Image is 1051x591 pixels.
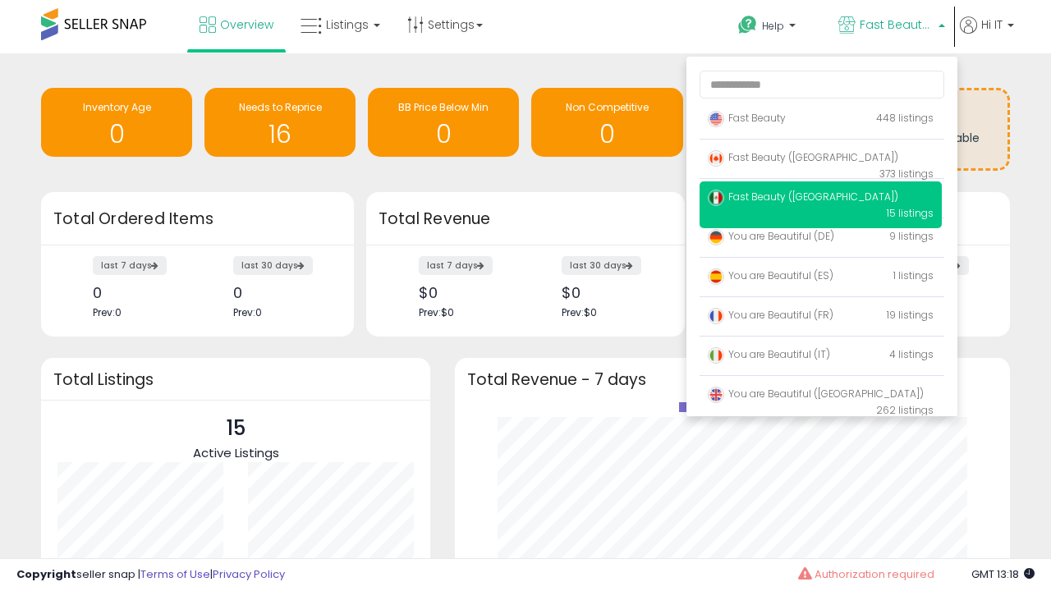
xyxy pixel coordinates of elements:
[53,208,342,231] h3: Total Ordered Items
[708,111,724,127] img: usa.png
[326,16,369,33] span: Listings
[376,121,511,148] h1: 0
[213,566,285,582] a: Privacy Policy
[204,88,356,157] a: Needs to Reprice 16
[737,15,758,35] i: Get Help
[233,256,313,275] label: last 30 days
[893,268,934,282] span: 1 listings
[419,284,513,301] div: $0
[971,566,1035,582] span: 2025-08-16 13:18 GMT
[140,566,210,582] a: Terms of Use
[539,121,674,148] h1: 0
[876,403,934,417] span: 262 listings
[708,111,786,125] span: Fast Beauty
[83,100,151,114] span: Inventory Age
[562,256,641,275] label: last 30 days
[981,16,1003,33] span: Hi IT
[213,121,347,148] h1: 16
[419,256,493,275] label: last 7 days
[193,413,279,444] p: 15
[49,121,184,148] h1: 0
[708,190,724,206] img: mexico.png
[708,308,724,324] img: france.png
[193,444,279,461] span: Active Listings
[708,387,724,403] img: uk.png
[93,284,185,301] div: 0
[562,305,597,319] span: Prev: $0
[53,373,418,386] h3: Total Listings
[708,268,724,285] img: spain.png
[233,305,262,319] span: Prev: 0
[398,100,489,114] span: BB Price Below Min
[467,373,998,386] h3: Total Revenue - 7 days
[708,150,898,164] span: Fast Beauty ([GEOGRAPHIC_DATA])
[762,19,784,33] span: Help
[708,268,833,282] span: You are Beautiful (ES)
[879,167,934,181] span: 373 listings
[41,88,192,157] a: Inventory Age 0
[889,347,934,361] span: 4 listings
[887,308,934,322] span: 19 listings
[93,305,122,319] span: Prev: 0
[531,88,682,157] a: Non Competitive 0
[725,2,824,53] a: Help
[562,284,656,301] div: $0
[889,229,934,243] span: 9 listings
[887,206,934,220] span: 15 listings
[16,567,285,583] div: seller snap | |
[708,308,833,322] span: You are Beautiful (FR)
[860,16,934,33] span: Fast Beauty ([GEOGRAPHIC_DATA])
[708,347,724,364] img: italy.png
[708,347,830,361] span: You are Beautiful (IT)
[708,190,898,204] span: Fast Beauty ([GEOGRAPHIC_DATA])
[220,16,273,33] span: Overview
[93,256,167,275] label: last 7 days
[876,111,934,125] span: 448 listings
[16,566,76,582] strong: Copyright
[239,100,322,114] span: Needs to Reprice
[708,150,724,167] img: canada.png
[708,387,924,401] span: You are Beautiful ([GEOGRAPHIC_DATA])
[379,208,672,231] h3: Total Revenue
[708,229,834,243] span: You are Beautiful (DE)
[233,284,325,301] div: 0
[708,229,724,245] img: germany.png
[419,305,454,319] span: Prev: $0
[566,100,649,114] span: Non Competitive
[368,88,519,157] a: BB Price Below Min 0
[960,16,1014,53] a: Hi IT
